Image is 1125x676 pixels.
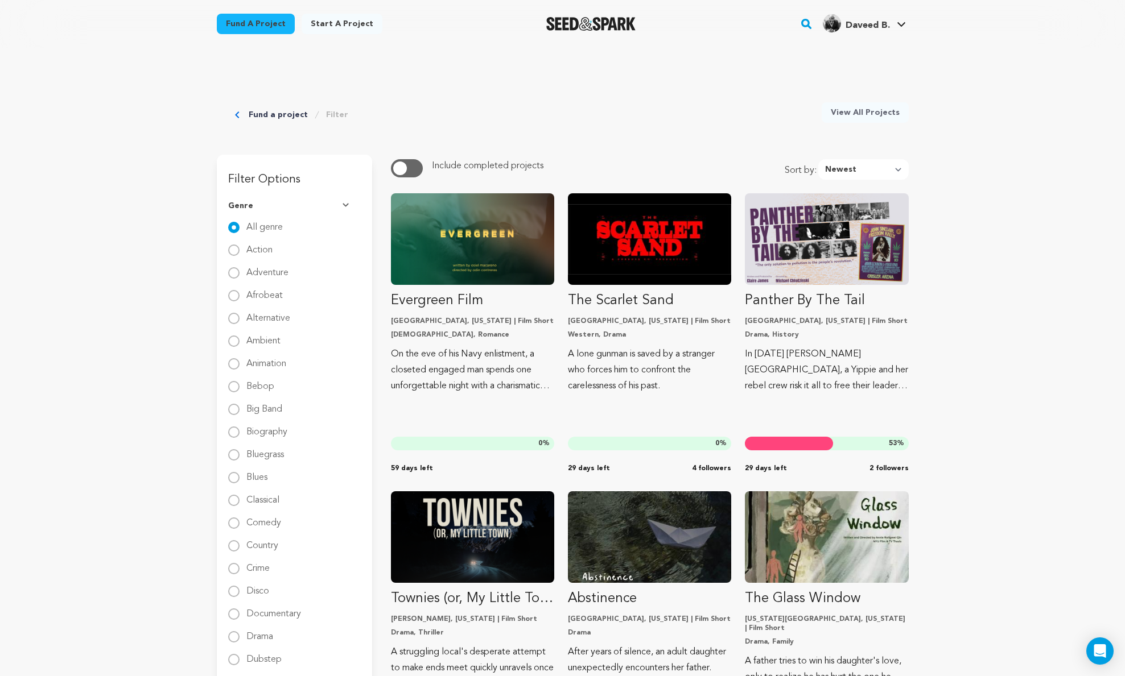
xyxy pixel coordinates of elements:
span: Daveed B. [846,21,890,30]
label: Alternative [246,305,290,323]
p: Drama [568,628,731,637]
span: Daveed B.'s Profile [821,12,908,36]
a: Fund a project [217,14,295,34]
span: % [538,439,550,448]
div: Breadcrumb [235,102,348,127]
label: Crime [246,555,270,573]
label: Ambient [246,327,281,346]
label: Afrobeat [246,282,283,300]
span: 29 days left [745,464,787,473]
a: Daveed B.'s Profile [821,12,908,32]
p: Western, Drama [568,330,731,339]
p: Drama, Family [745,637,908,646]
a: Start a project [302,14,382,34]
span: 53 [889,440,897,447]
label: Bluegrass [246,441,284,459]
p: The Glass Window [745,590,908,608]
label: Adventure [246,259,289,277]
div: Daveed B.'s Profile [823,14,890,32]
p: On the eve of his Navy enlistment, a closeted engaged man spends one unforgettable night with a c... [391,346,554,394]
p: [GEOGRAPHIC_DATA], [US_STATE] | Film Short [391,317,554,326]
p: Abstinence [568,590,731,608]
img: Seed&Spark Logo Dark Mode [546,17,636,31]
label: Big Band [246,396,282,414]
p: Townies (or, My Little Town) [391,590,554,608]
a: Fund Evergreen Film [391,193,554,394]
p: [GEOGRAPHIC_DATA], [US_STATE] | Film Short [745,317,908,326]
label: Country [246,532,278,550]
p: [DEMOGRAPHIC_DATA], Romance [391,330,554,339]
p: [PERSON_NAME], [US_STATE] | Film Short [391,615,554,624]
span: Genre [228,200,253,211]
p: [GEOGRAPHIC_DATA], [US_STATE] | Film Short [568,317,731,326]
span: % [715,439,727,448]
label: Dubstep [246,646,282,664]
p: A lone gunman is saved by a stranger who forces him to confront the carelessness of his past. [568,346,731,394]
span: 29 days left [568,464,610,473]
span: Include completed projects [432,161,543,171]
label: Drama [246,623,273,641]
label: Disco [246,578,269,596]
a: Fund a project [249,109,308,121]
span: Sort by: [785,164,818,180]
span: 0 [715,440,719,447]
label: All genre [246,214,283,232]
label: Classical [246,487,279,505]
button: Genre [228,191,361,221]
label: Bebop [246,373,274,391]
h3: Filter Options [217,155,372,191]
p: [US_STATE][GEOGRAPHIC_DATA], [US_STATE] | Film Short [745,615,908,633]
p: The Scarlet Sand [568,292,731,310]
label: Blues [246,464,267,482]
p: [GEOGRAPHIC_DATA], [US_STATE] | Film Short [568,615,731,624]
label: Animation [246,350,286,368]
p: Drama, Thriller [391,628,554,637]
label: Biography [246,418,287,437]
a: Seed&Spark Homepage [546,17,636,31]
div: Open Intercom Messenger [1086,637,1114,665]
span: 59 days left [391,464,433,473]
a: Fund Panther By The Tail [745,193,908,394]
label: Comedy [246,509,281,528]
label: Documentary [246,600,301,619]
a: Filter [326,109,348,121]
p: In [DATE] [PERSON_NAME][GEOGRAPHIC_DATA], a Yippie and her rebel crew risk it all to free their l... [745,346,908,394]
a: Fund The Scarlet Sand [568,193,731,394]
img: fbf4500b17df07db.jpg [823,14,841,32]
span: % [889,439,904,448]
img: Seed&Spark Arrow Down Icon [343,203,352,209]
span: 4 followers [692,464,731,473]
p: Evergreen Film [391,292,554,310]
p: Drama, History [745,330,908,339]
p: Panther By The Tail [745,292,908,310]
span: 2 followers [869,464,909,473]
a: View All Projects [822,102,909,123]
span: 0 [538,440,542,447]
label: Action [246,237,273,255]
